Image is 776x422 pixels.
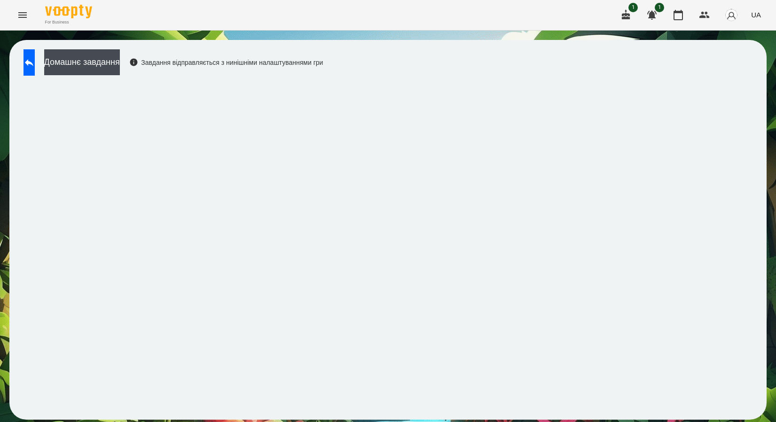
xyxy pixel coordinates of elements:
span: 1 [628,3,638,12]
div: Завдання відправляється з нинішніми налаштуваннями гри [129,58,323,67]
img: avatar_s.png [725,8,738,22]
button: Menu [11,4,34,26]
button: UA [747,6,765,23]
span: For Business [45,19,92,25]
span: 1 [655,3,664,12]
img: Voopty Logo [45,5,92,18]
span: UA [751,10,761,20]
button: Домашнє завдання [44,49,120,75]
